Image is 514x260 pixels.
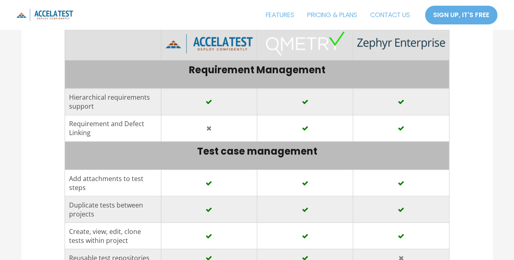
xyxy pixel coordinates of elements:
img: AccelaTest-API-Testing-Simplified-1-300x67.png [165,34,253,53]
nav: Site Navigation [259,5,416,25]
h3: Test case management [69,146,445,157]
a: FEATURES [259,5,301,25]
td: Duplicate tests between projects [65,196,161,223]
a: CONTACT US [364,5,416,25]
a: SIGN UP, IT'S FREE [425,5,498,25]
a: PRICING & PLANS [301,5,364,25]
h3: Requirement Management [69,64,445,76]
td: Requirement and Defect Linking [65,115,161,141]
img: icon [16,9,73,21]
td: Hierarchical requirements support [65,88,161,115]
img: qmetry.png [266,31,345,56]
img: Zephyr-300x38.png [357,38,445,49]
td: Add attachments to test steps [65,170,161,196]
td: Create, view, edit, clone tests within project [65,223,161,249]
